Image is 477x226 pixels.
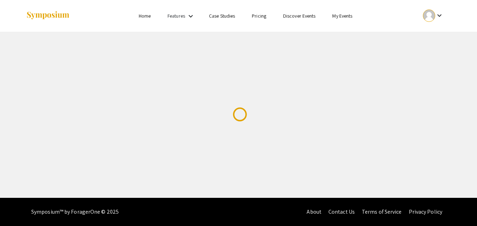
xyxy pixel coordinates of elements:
[252,13,266,19] a: Pricing
[209,13,235,19] a: Case Studies
[328,208,355,215] a: Contact Us
[187,12,195,20] mat-icon: Expand Features list
[435,11,444,20] mat-icon: Expand account dropdown
[409,208,442,215] a: Privacy Policy
[283,13,316,19] a: Discover Events
[307,208,321,215] a: About
[168,13,185,19] a: Features
[26,11,70,20] img: Symposium by ForagerOne
[31,198,119,226] div: Symposium™ by ForagerOne © 2025
[416,8,451,24] button: Expand account dropdown
[362,208,402,215] a: Terms of Service
[332,13,352,19] a: My Events
[447,194,472,221] iframe: Chat
[139,13,151,19] a: Home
